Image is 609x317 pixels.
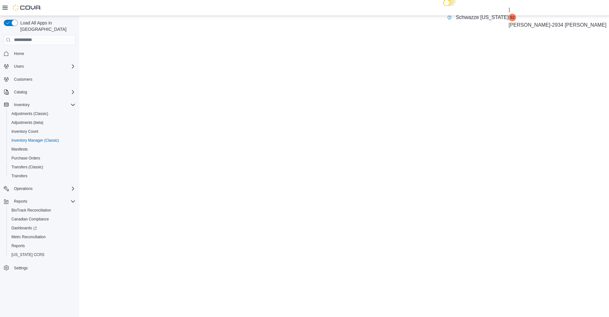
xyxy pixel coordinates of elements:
button: Inventory [1,100,78,109]
span: Adjustments (Classic) [11,111,48,116]
a: Inventory Manager (Classic) [9,137,62,144]
a: Transfers (Classic) [9,163,46,171]
button: Operations [1,184,78,193]
span: Reports [11,243,25,248]
a: Adjustments (beta) [9,119,46,126]
button: Transfers [6,172,78,180]
span: Inventory [14,102,29,107]
span: Inventory Count [11,129,38,134]
button: Reports [6,241,78,250]
span: Reports [9,242,75,250]
span: Reports [14,199,27,204]
button: Home [1,49,78,58]
span: Washington CCRS [9,251,75,259]
button: Operations [11,185,35,192]
a: Manifests [9,145,30,153]
button: Inventory [11,101,32,109]
span: Reports [11,198,75,205]
button: Inventory Count [6,127,78,136]
button: Customers [1,75,78,84]
span: Adjustments (Classic) [9,110,75,118]
img: Cova [13,4,41,11]
span: Home [11,50,75,57]
span: Users [14,64,24,69]
span: Inventory [11,101,75,109]
span: BioTrack Reconciliation [11,208,51,213]
button: Inventory Manager (Classic) [6,136,78,145]
span: Adjustments (beta) [9,119,75,126]
button: BioTrack Reconciliation [6,206,78,215]
span: Transfers (Classic) [9,163,75,171]
span: Transfers [11,173,27,179]
span: Inventory Manager (Classic) [11,138,59,143]
span: S2 [510,14,515,21]
p: Schwazze [US_STATE] [456,14,509,21]
span: Canadian Compliance [11,217,49,222]
span: Canadian Compliance [9,215,75,223]
span: Inventory Manager (Classic) [9,137,75,144]
button: Transfers (Classic) [6,163,78,172]
span: Dashboards [9,224,75,232]
a: Dashboards [9,224,39,232]
button: Reports [11,198,30,205]
button: Settings [1,263,78,272]
button: [US_STATE] CCRS [6,250,78,259]
span: Catalog [14,90,27,95]
span: Settings [11,264,75,272]
span: Dashboards [11,226,37,231]
span: Settings [14,266,28,271]
a: [US_STATE] CCRS [9,251,47,259]
p: [PERSON_NAME]-2934 [PERSON_NAME] [508,21,606,29]
span: Catalog [11,88,75,96]
a: Reports [9,242,27,250]
span: Inventory Count [9,128,75,135]
a: Inventory Count [9,128,41,135]
span: Metrc Reconciliation [9,233,75,241]
span: Purchase Orders [9,154,75,162]
span: Operations [14,186,33,191]
a: Transfers [9,172,30,180]
button: Manifests [6,145,78,154]
button: Reports [1,197,78,206]
span: Load All Apps in [GEOGRAPHIC_DATA] [18,20,75,32]
a: Adjustments (Classic) [9,110,51,118]
a: Canadian Compliance [9,215,51,223]
span: Customers [14,77,32,82]
span: Users [11,63,75,70]
button: Adjustments (beta) [6,118,78,127]
span: [US_STATE] CCRS [11,252,44,257]
span: Customers [11,75,75,83]
button: Catalog [1,88,78,97]
button: Canadian Compliance [6,215,78,224]
div: Steven-2934 Fuentes [508,14,516,21]
span: Operations [11,185,75,192]
a: Purchase Orders [9,154,43,162]
button: Users [11,63,26,70]
a: Metrc Reconciliation [9,233,48,241]
span: BioTrack Reconciliation [9,206,75,214]
span: Manifests [11,147,28,152]
a: Home [11,50,27,57]
span: Transfers (Classic) [11,165,43,170]
button: Users [1,62,78,71]
span: Home [14,51,24,56]
span: Adjustments (beta) [11,120,43,125]
button: Metrc Reconciliation [6,233,78,241]
a: Settings [11,264,30,272]
button: Purchase Orders [6,154,78,163]
button: Adjustments (Classic) [6,109,78,118]
span: Manifests [9,145,75,153]
a: BioTrack Reconciliation [9,206,54,214]
nav: Complex example [4,46,75,289]
span: Metrc Reconciliation [11,234,46,239]
span: Transfers [9,172,75,180]
a: Dashboards [6,224,78,233]
a: Customers [11,76,35,83]
button: Catalog [11,88,29,96]
span: Purchase Orders [11,156,40,161]
p: | [508,6,606,14]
